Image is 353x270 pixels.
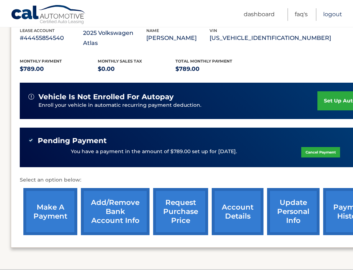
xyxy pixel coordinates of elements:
img: check-green.svg [28,138,33,143]
a: Cancel Payment [301,147,340,157]
p: 2025 Volkswagen Atlas [83,28,146,48]
a: account details [212,188,263,235]
p: $0.00 [98,64,176,74]
span: Monthly Payment [20,59,62,64]
a: Add/Remove bank account info [81,188,150,235]
p: $789.00 [175,64,253,74]
p: $789.00 [20,64,98,74]
a: request purchase price [153,188,208,235]
a: update personal info [267,188,320,235]
span: vin [210,28,217,33]
span: Total Monthly Payment [175,59,232,64]
p: #44455854540 [20,33,83,43]
span: name [146,28,159,33]
p: Enroll your vehicle in automatic recurring payment deduction. [38,101,317,109]
span: vehicle is not enrolled for autopay [38,92,174,101]
a: Logout [323,8,342,21]
span: Pending Payment [38,136,107,145]
p: [US_VEHICLE_IDENTIFICATION_NUMBER] [210,33,331,43]
span: Monthly sales Tax [98,59,142,64]
p: [PERSON_NAME] [146,33,210,43]
p: You have a payment in the amount of $789.00 set up for [DATE]. [71,148,237,156]
a: FAQ's [295,8,308,21]
img: alert-white.svg [28,94,34,100]
span: lease account [20,28,55,33]
a: make a payment [23,188,77,235]
a: Cal Automotive [11,5,86,26]
a: Dashboard [244,8,275,21]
